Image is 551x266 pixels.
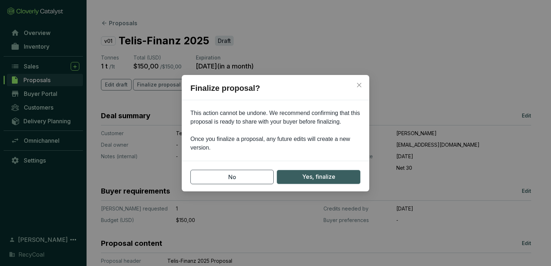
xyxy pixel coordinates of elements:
button: Yes, finalize [277,170,361,184]
span: close [356,82,362,88]
span: Yes, finalize [302,172,335,181]
h2: Finalize proposal? [182,82,369,100]
span: Close [353,82,365,88]
span: No [228,173,236,181]
button: Close [353,79,365,91]
p: This action cannot be undone. We recommend confirming that this proposal is ready to share with y... [182,109,369,152]
button: No [190,170,274,184]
